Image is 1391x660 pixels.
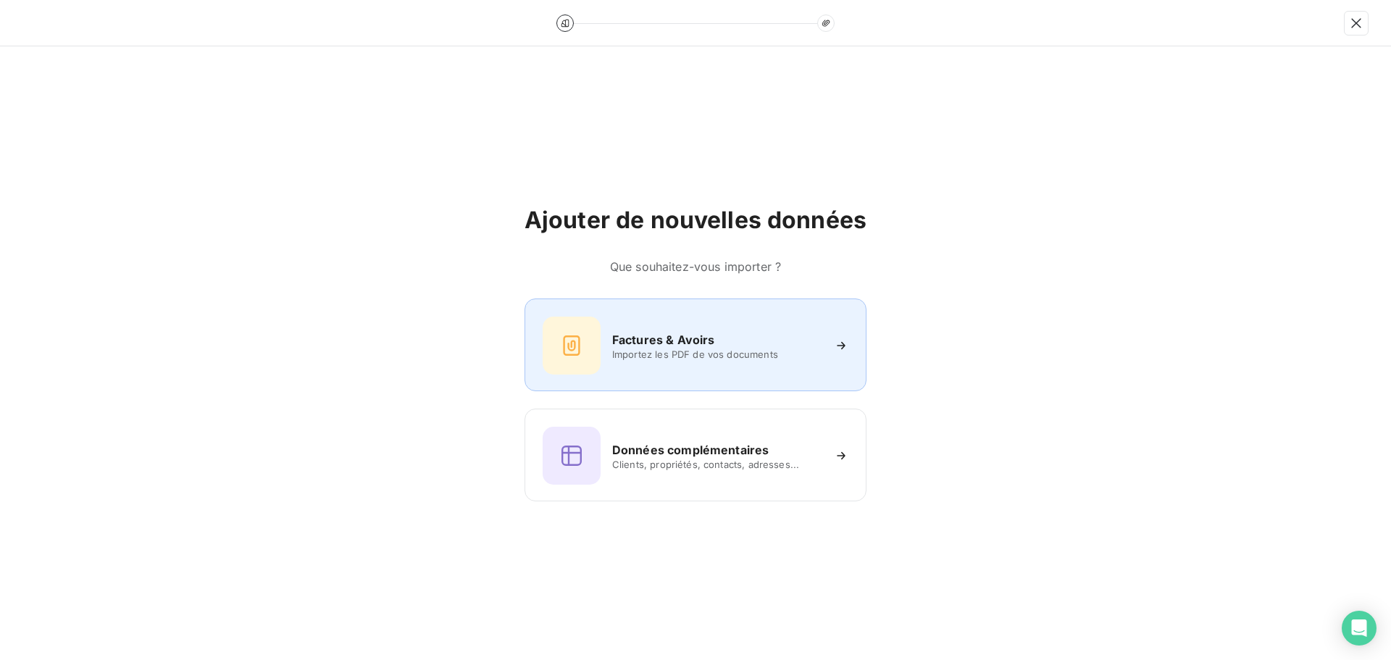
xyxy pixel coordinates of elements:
[525,206,866,235] h2: Ajouter de nouvelles données
[612,441,769,459] h6: Données complémentaires
[612,459,822,470] span: Clients, propriétés, contacts, adresses...
[612,331,715,348] h6: Factures & Avoirs
[612,348,822,360] span: Importez les PDF de vos documents
[525,258,866,275] h6: Que souhaitez-vous importer ?
[1342,611,1377,646] div: Open Intercom Messenger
